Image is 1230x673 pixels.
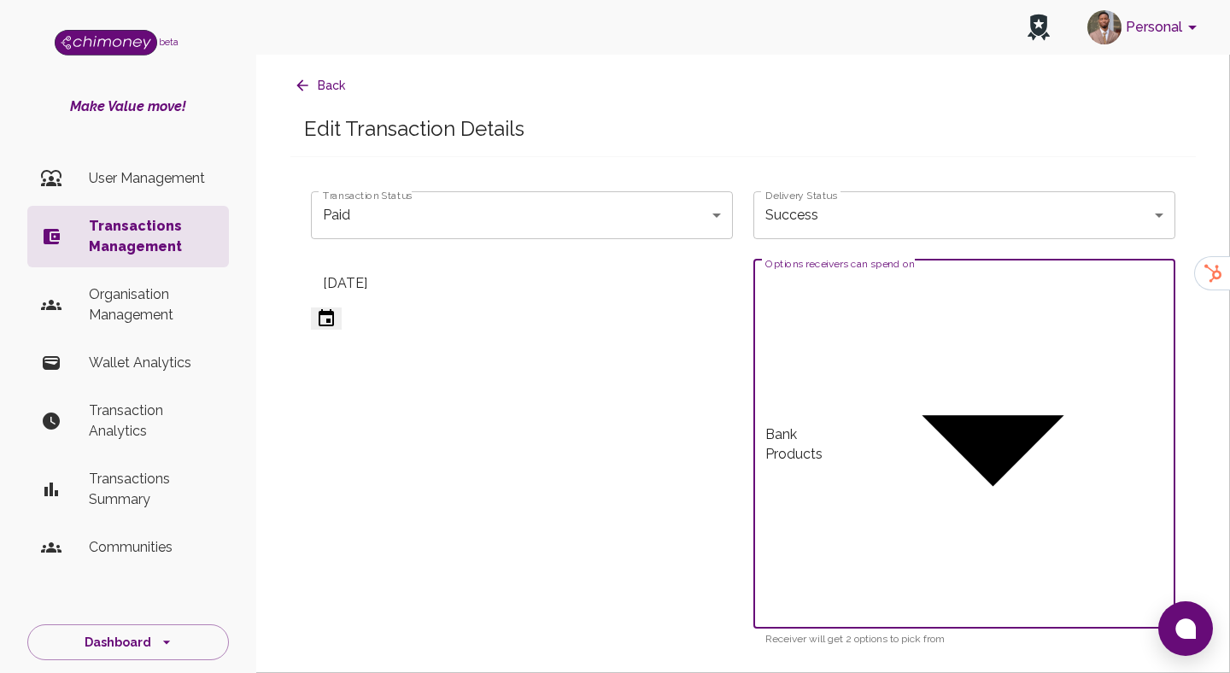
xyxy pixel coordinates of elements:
[311,260,745,307] input: MM/DD/YYYY
[89,284,215,325] p: Organisation Management
[89,537,215,558] p: Communities
[323,188,412,202] label: Transaction Status
[765,426,797,442] span: Bank
[765,631,1163,648] p: Receiver will get 2 options to pick from
[753,191,1175,239] div: Success
[55,30,157,56] img: Logo
[1081,5,1209,50] button: account of current user
[159,37,179,47] span: beta
[1158,601,1213,656] button: Open chat window
[765,446,823,462] span: Products
[765,188,837,202] label: Delivery Status
[311,307,342,331] button: Choose date, selected date is Aug 28, 2025
[89,469,215,510] p: Transactions Summary
[304,115,1182,143] span: Edit Transaction Details
[89,353,215,373] p: Wallet Analytics
[1087,10,1122,44] img: avatar
[89,168,215,189] p: User Management
[89,216,215,257] p: Transactions Management
[27,624,229,661] button: Dashboard
[311,191,733,239] div: Paid
[765,256,915,271] label: Options receivers can spend on
[290,70,352,102] button: Back
[89,401,215,442] p: Transaction Analytics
